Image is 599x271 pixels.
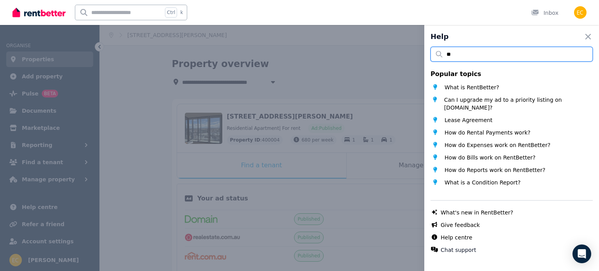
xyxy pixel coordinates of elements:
[445,83,499,91] span: What is RentBetter?
[445,141,550,149] span: How do Expenses work on RentBetter?
[431,31,448,42] h2: Help
[445,154,535,161] span: How do Bills work on RentBetter?
[441,234,472,241] a: Help centre
[445,116,493,124] span: Lease Agreement
[445,166,545,174] span: How do Reports work on RentBetter?
[572,244,591,263] div: Open Intercom Messenger
[445,179,521,186] span: What is a Condition Report?
[441,209,513,216] a: What's new in RentBetter?
[441,221,480,229] a: Give feedback
[441,246,476,254] button: Chat support
[445,129,530,136] span: How do Rental Payments work?
[431,69,593,79] p: Popular topics
[444,96,593,112] span: Can I upgrade my ad to a priority listing on [DOMAIN_NAME]?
